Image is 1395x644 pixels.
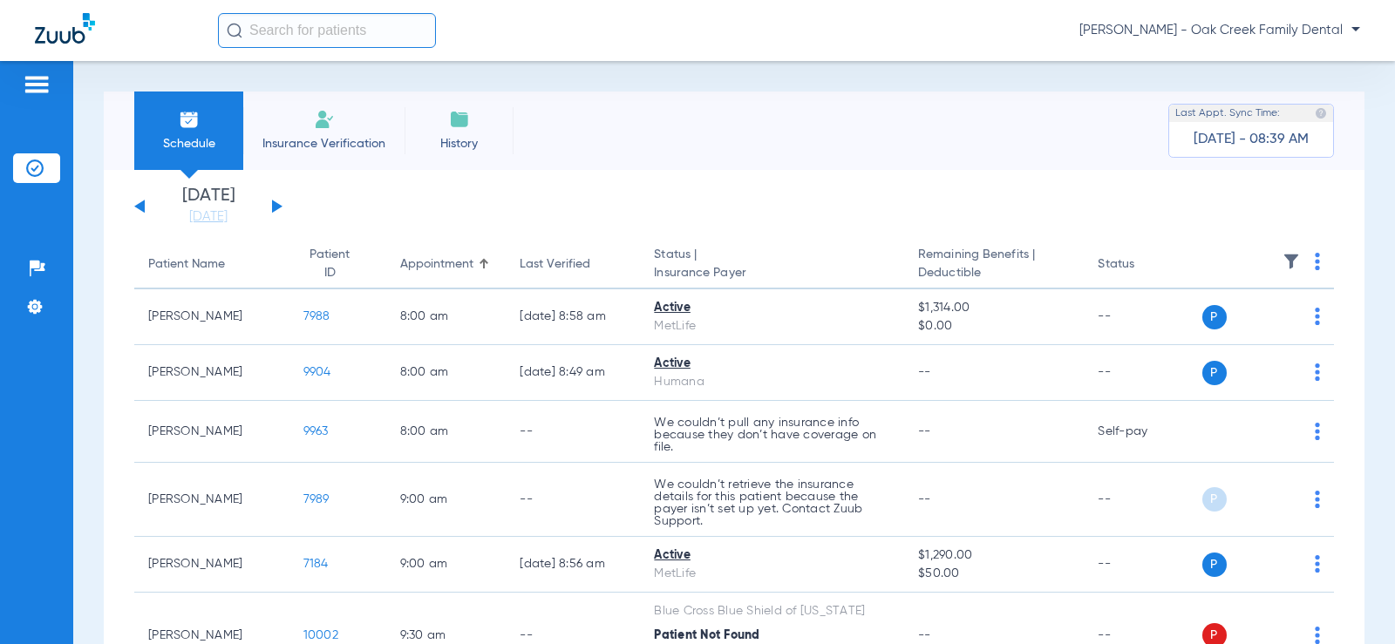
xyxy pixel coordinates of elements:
div: Blue Cross Blue Shield of [US_STATE] [654,602,890,620]
span: $0.00 [918,317,1070,336]
td: [PERSON_NAME] [134,345,289,401]
div: MetLife [654,317,890,336]
span: P [1202,361,1227,385]
span: Patient Not Found [654,629,759,641]
img: group-dot-blue.svg [1315,253,1320,270]
td: -- [1084,537,1201,593]
span: $1,314.00 [918,299,1070,317]
input: Search for patients [218,13,436,48]
div: Last Verified [520,255,626,274]
td: [PERSON_NAME] [134,463,289,537]
span: 7988 [303,310,330,322]
div: Humana [654,373,890,391]
img: Schedule [179,109,200,130]
img: Manual Insurance Verification [314,109,335,130]
img: Search Icon [227,23,242,38]
td: -- [1084,345,1201,401]
img: group-dot-blue.svg [1315,491,1320,508]
td: 9:00 AM [386,463,507,537]
div: Appointment [400,255,473,274]
span: History [418,135,500,153]
td: 8:00 AM [386,289,507,345]
td: 8:00 AM [386,345,507,401]
span: [PERSON_NAME] - Oak Creek Family Dental [1079,22,1360,39]
td: -- [1084,289,1201,345]
span: -- [918,629,931,641]
span: 7184 [303,558,329,570]
td: -- [1084,463,1201,537]
span: [DATE] - 08:39 AM [1194,131,1309,148]
span: $1,290.00 [918,546,1070,565]
div: MetLife [654,565,890,583]
span: Last Appt. Sync Time: [1175,105,1280,122]
span: Insurance Payer [654,264,890,282]
span: 9904 [303,366,331,378]
span: Insurance Verification [256,135,391,153]
li: [DATE] [156,187,261,226]
span: -- [918,493,931,505]
th: Remaining Benefits | [904,241,1084,289]
td: -- [506,463,640,537]
div: Patient Name [148,255,225,274]
span: 10002 [303,629,338,641]
img: last sync help info [1315,107,1327,119]
td: 9:00 AM [386,537,507,593]
div: Active [654,546,890,565]
div: Appointment [400,255,493,274]
th: Status | [640,241,904,289]
span: 7989 [303,493,330,505]
img: Zuub Logo [35,13,95,44]
img: group-dot-blue.svg [1315,363,1320,381]
td: [PERSON_NAME] [134,537,289,593]
iframe: Chat Widget [1308,560,1395,644]
span: P [1202,305,1227,329]
img: filter.svg [1283,253,1300,270]
span: P [1202,552,1227,577]
p: We couldn’t retrieve the insurance details for this patient because the payer isn’t set up yet. C... [654,478,890,527]
div: Last Verified [520,255,590,274]
td: -- [506,401,640,463]
p: We couldn’t pull any insurance info because they don’t have coverage on file. [654,417,890,453]
span: $50.00 [918,565,1070,583]
div: Active [654,299,890,317]
span: P [1202,487,1227,512]
td: [PERSON_NAME] [134,401,289,463]
span: 9963 [303,425,329,437]
span: Deductible [918,264,1070,282]
td: [DATE] 8:49 AM [506,345,640,401]
div: Patient Name [148,255,276,274]
span: Schedule [147,135,230,153]
th: Status [1084,241,1201,289]
span: -- [918,425,931,437]
span: -- [918,366,931,378]
td: [PERSON_NAME] [134,289,289,345]
td: 8:00 AM [386,401,507,463]
div: Patient ID [303,246,357,282]
div: Patient ID [303,246,372,282]
td: [DATE] 8:58 AM [506,289,640,345]
img: group-dot-blue.svg [1315,555,1320,573]
td: Self-pay [1084,401,1201,463]
img: History [449,109,470,130]
td: [DATE] 8:56 AM [506,537,640,593]
div: Active [654,355,890,373]
img: hamburger-icon [23,74,51,95]
img: group-dot-blue.svg [1315,308,1320,325]
img: group-dot-blue.svg [1315,423,1320,440]
a: [DATE] [156,208,261,226]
